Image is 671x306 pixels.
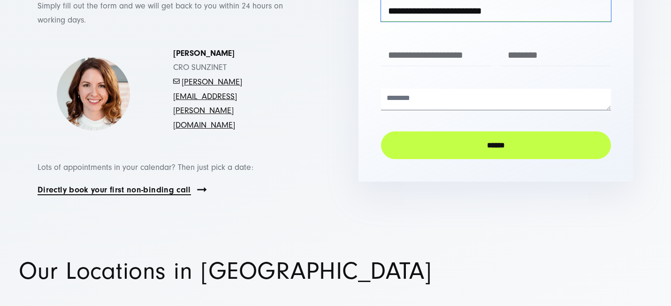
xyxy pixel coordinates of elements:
a: Directly book your first non-binding call [38,184,191,195]
span: - [180,77,182,87]
span: Simply fill out the form and we will get back to you within 24 hours on working days. [38,1,283,25]
a: [PERSON_NAME][EMAIL_ADDRESS][PERSON_NAME][DOMAIN_NAME] [173,77,242,130]
strong: [PERSON_NAME] [173,48,235,58]
p: CRO SUNZINET [173,46,293,133]
p: Lots of appointments in your calendar? Then just pick a date: [38,161,313,175]
img: Simona-kontakt-page-picture [56,57,130,131]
